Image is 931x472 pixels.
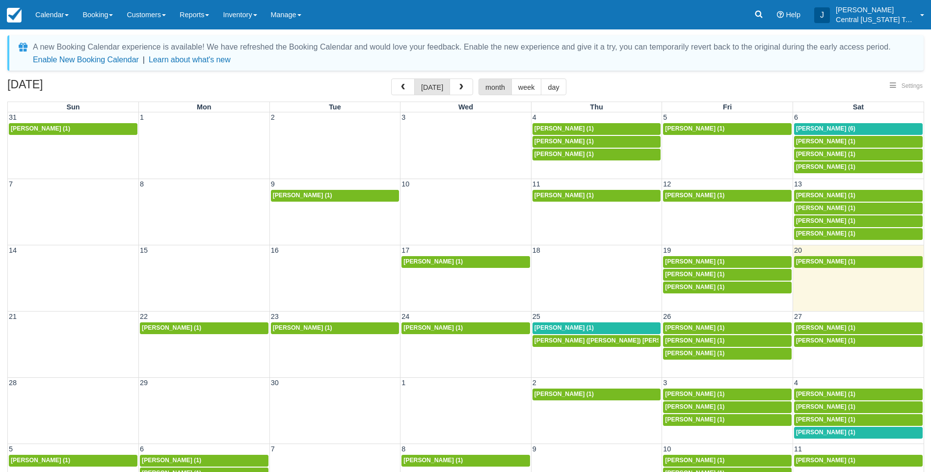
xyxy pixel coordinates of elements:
span: [PERSON_NAME] (1) [665,258,724,265]
span: 29 [139,379,149,387]
a: [PERSON_NAME] (1) [794,149,923,160]
span: 30 [270,379,280,387]
a: [PERSON_NAME] (1) [401,455,530,467]
p: Central [US_STATE] Tours [836,15,914,25]
span: 23 [270,313,280,320]
button: day [541,79,566,95]
a: [PERSON_NAME] (1) [794,401,923,413]
span: [PERSON_NAME] (1) [142,457,201,464]
a: [PERSON_NAME] (1) [794,190,923,202]
span: [PERSON_NAME] (1) [796,416,855,423]
span: [PERSON_NAME] (1) [273,192,332,199]
span: 26 [662,313,672,320]
a: [PERSON_NAME] (1) [271,322,399,334]
a: [PERSON_NAME] (1) [663,401,792,413]
span: [PERSON_NAME] (1) [403,457,463,464]
div: J [814,7,830,23]
a: [PERSON_NAME] (6) [794,123,923,135]
a: [PERSON_NAME] (1) [140,455,268,467]
span: 7 [8,180,14,188]
span: 3 [400,113,406,121]
a: Learn about what's new [149,55,231,64]
span: 17 [400,246,410,254]
span: 5 [662,113,668,121]
span: [PERSON_NAME] (1) [665,192,724,199]
span: [PERSON_NAME] (1) [665,324,724,331]
a: [PERSON_NAME] (1) [532,190,661,202]
span: [PERSON_NAME] (1) [273,324,332,331]
span: Wed [458,103,473,111]
span: 1 [139,113,145,121]
span: 8 [139,180,145,188]
span: 22 [139,313,149,320]
span: 8 [400,445,406,453]
span: Thu [590,103,603,111]
span: 14 [8,246,18,254]
span: 10 [662,445,672,453]
span: [PERSON_NAME] (1) [796,324,855,331]
span: 20 [793,246,803,254]
span: Settings [902,82,923,89]
a: [PERSON_NAME] (1) [9,123,137,135]
a: [PERSON_NAME] (1) [663,256,792,268]
span: 4 [532,113,537,121]
button: week [511,79,542,95]
a: [PERSON_NAME] (1) [794,322,923,334]
button: month [479,79,512,95]
span: [PERSON_NAME] (1) [534,151,594,157]
span: 3 [662,379,668,387]
a: [PERSON_NAME] (1) [271,190,399,202]
span: [PERSON_NAME] (1) [403,258,463,265]
a: [PERSON_NAME] (1) [663,190,792,202]
span: [PERSON_NAME] (1) [796,403,855,410]
span: Tue [329,103,341,111]
span: [PERSON_NAME] (1) [534,391,594,397]
span: [PERSON_NAME] (1) [534,324,594,331]
span: | [143,55,145,64]
a: [PERSON_NAME] (1) [663,455,792,467]
span: [PERSON_NAME] (1) [11,457,70,464]
span: [PERSON_NAME] (1) [665,284,724,290]
a: [PERSON_NAME] (1) [663,269,792,281]
span: 27 [793,313,803,320]
span: 25 [532,313,541,320]
a: [PERSON_NAME] (1) [532,389,661,400]
span: [PERSON_NAME] (1) [11,125,70,132]
span: [PERSON_NAME] (1) [796,258,855,265]
span: [PERSON_NAME] (1) [665,403,724,410]
span: 13 [793,180,803,188]
a: [PERSON_NAME] (1) [794,136,923,148]
a: [PERSON_NAME] (1) [663,322,792,334]
span: 7 [270,445,276,453]
a: [PERSON_NAME] (1) [401,256,530,268]
span: [PERSON_NAME] (1) [665,271,724,278]
a: [PERSON_NAME] (1) [794,203,923,214]
h2: [DATE] [7,79,132,97]
span: 16 [270,246,280,254]
span: Sat [853,103,864,111]
a: [PERSON_NAME] (1) [794,335,923,347]
span: Fri [723,103,732,111]
a: [PERSON_NAME] (1) [794,389,923,400]
span: [PERSON_NAME] (1) [403,324,463,331]
span: 12 [662,180,672,188]
span: 6 [793,113,799,121]
span: 10 [400,180,410,188]
a: [PERSON_NAME] (1) [663,389,792,400]
i: Help [777,11,784,18]
a: [PERSON_NAME] (1) [794,455,923,467]
a: [PERSON_NAME] (1) [532,136,661,148]
span: 24 [400,313,410,320]
span: 18 [532,246,541,254]
span: 31 [8,113,18,121]
span: [PERSON_NAME] (1) [796,138,855,145]
span: [PERSON_NAME] (1) [796,337,855,344]
span: [PERSON_NAME] (1) [534,192,594,199]
span: [PERSON_NAME] (1) [796,391,855,397]
a: [PERSON_NAME] (1) [794,228,923,240]
span: [PERSON_NAME] (1) [796,217,855,224]
span: [PERSON_NAME] (1) [796,192,855,199]
a: [PERSON_NAME] (1) [532,149,661,160]
a: [PERSON_NAME] (1) [401,322,530,334]
span: 9 [532,445,537,453]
